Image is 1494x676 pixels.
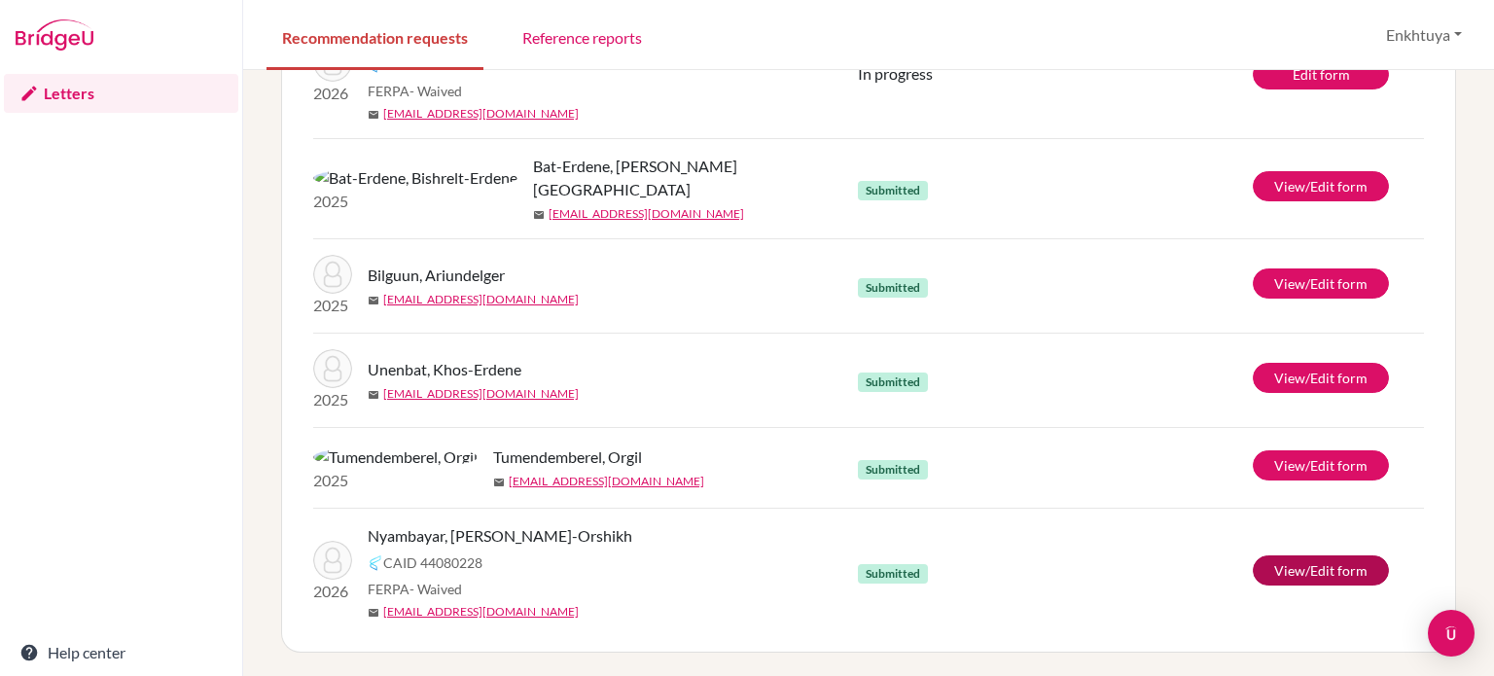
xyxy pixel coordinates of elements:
p: 2025 [313,469,478,492]
a: View/Edit form [1253,555,1389,586]
span: Bilguun, Ariundelger [368,264,505,287]
img: Nyambayar, Sain-Orshikh [313,541,352,580]
span: FERPA [368,579,462,599]
p: 2026 [313,82,352,105]
span: Unenbat, Khos-Erdene [368,358,521,381]
span: Tumendemberel, Orgil [493,445,642,469]
span: CAID 44080228 [383,552,482,573]
a: View/Edit form [1253,171,1389,201]
img: Common App logo [368,555,383,571]
span: mail [368,295,379,306]
p: 2025 [313,190,517,213]
a: [EMAIL_ADDRESS][DOMAIN_NAME] [383,385,579,403]
img: Tumendemberel, Orgil [313,445,478,469]
a: Reference reports [507,3,658,70]
p: 2026 [313,580,352,603]
a: [EMAIL_ADDRESS][DOMAIN_NAME] [509,473,704,490]
span: Submitted [858,278,928,298]
a: [EMAIL_ADDRESS][DOMAIN_NAME] [383,291,579,308]
span: Submitted [858,460,928,480]
span: - Waived [409,83,462,99]
a: View/Edit form [1253,450,1389,480]
a: [EMAIL_ADDRESS][DOMAIN_NAME] [383,105,579,123]
span: Bat-Erdene, [PERSON_NAME][GEOGRAPHIC_DATA] [533,155,872,201]
span: mail [368,389,379,401]
p: 2025 [313,294,352,317]
span: mail [368,109,379,121]
span: In progress [858,64,933,83]
span: Nyambayar, [PERSON_NAME]-Orshikh [368,524,632,548]
img: Bridge-U [16,19,93,51]
a: Edit form [1253,59,1389,89]
span: FERPA [368,81,462,101]
a: Letters [4,74,238,113]
span: mail [368,607,379,619]
span: mail [533,209,545,221]
span: Submitted [858,373,928,392]
img: Bilguun, Ariundelger [313,255,352,294]
span: - Waived [409,581,462,597]
a: Recommendation requests [267,3,483,70]
a: [EMAIL_ADDRESS][DOMAIN_NAME] [549,205,744,223]
a: View/Edit form [1253,363,1389,393]
button: Enkhtuya [1377,17,1471,53]
img: Unenbat, Khos-Erdene [313,349,352,388]
a: Help center [4,633,238,672]
a: View/Edit form [1253,268,1389,299]
img: Bat-Erdene, Bishrelt-Erdene [313,166,517,190]
span: mail [493,477,505,488]
div: Open Intercom Messenger [1428,610,1475,657]
a: [EMAIL_ADDRESS][DOMAIN_NAME] [383,603,579,621]
p: 2025 [313,388,352,411]
span: Submitted [858,181,928,200]
span: Submitted [858,564,928,584]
